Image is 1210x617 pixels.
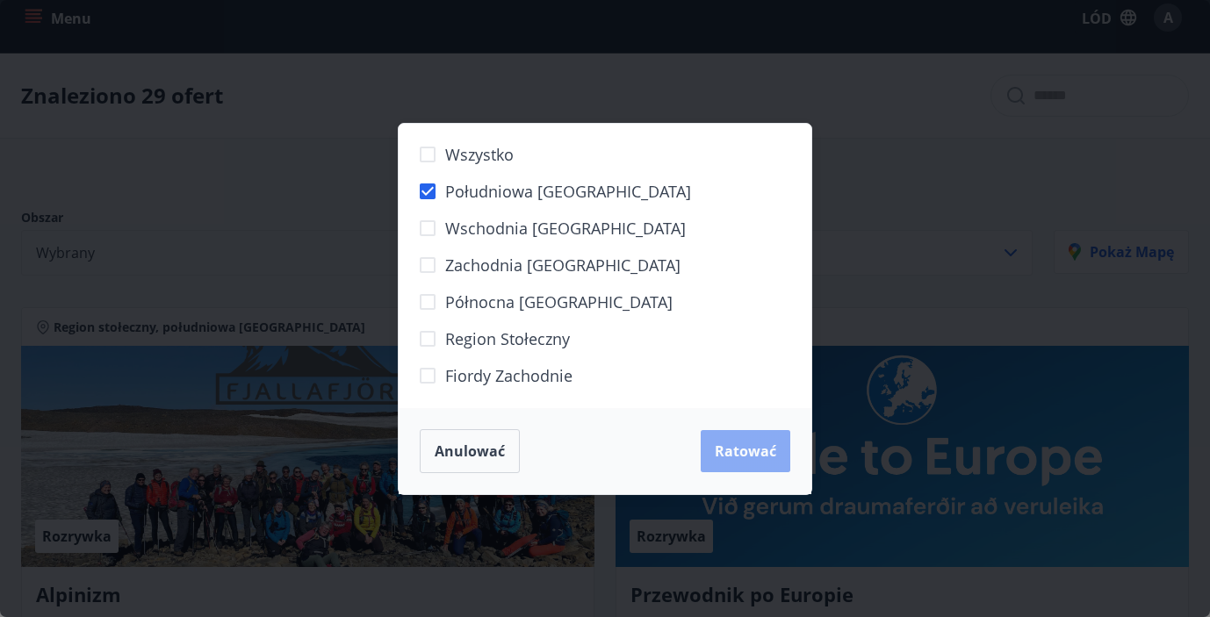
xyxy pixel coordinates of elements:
[701,430,790,472] button: Ratować
[435,441,505,461] font: Anulować
[445,255,681,276] font: Zachodnia [GEOGRAPHIC_DATA]
[445,218,686,239] font: Wschodnia [GEOGRAPHIC_DATA]
[445,365,573,386] font: Fiordy Zachodnie
[715,441,776,461] font: Ratować
[420,429,520,473] button: Anulować
[445,144,514,165] font: Wszystko
[445,291,673,312] font: Północna [GEOGRAPHIC_DATA]
[445,328,570,349] font: Region stołeczny
[445,181,691,202] font: Południowa [GEOGRAPHIC_DATA]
